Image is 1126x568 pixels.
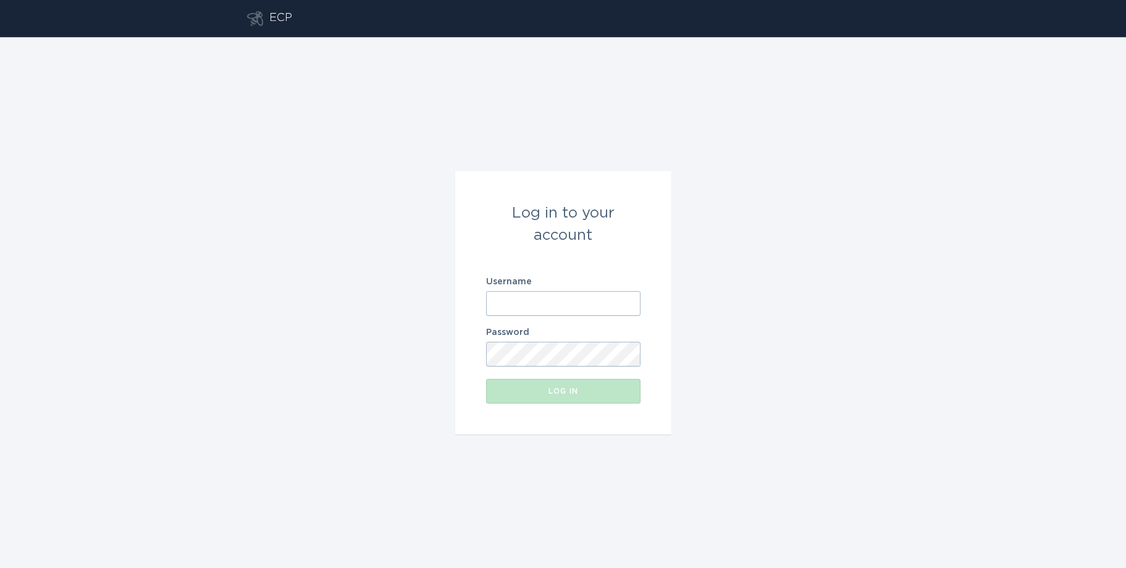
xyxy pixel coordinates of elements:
div: ECP [269,11,292,26]
label: Username [486,278,641,286]
button: Go to dashboard [247,11,263,26]
div: Log in [492,388,634,395]
label: Password [486,328,641,337]
button: Log in [486,379,641,404]
div: Log in to your account [486,202,641,247]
